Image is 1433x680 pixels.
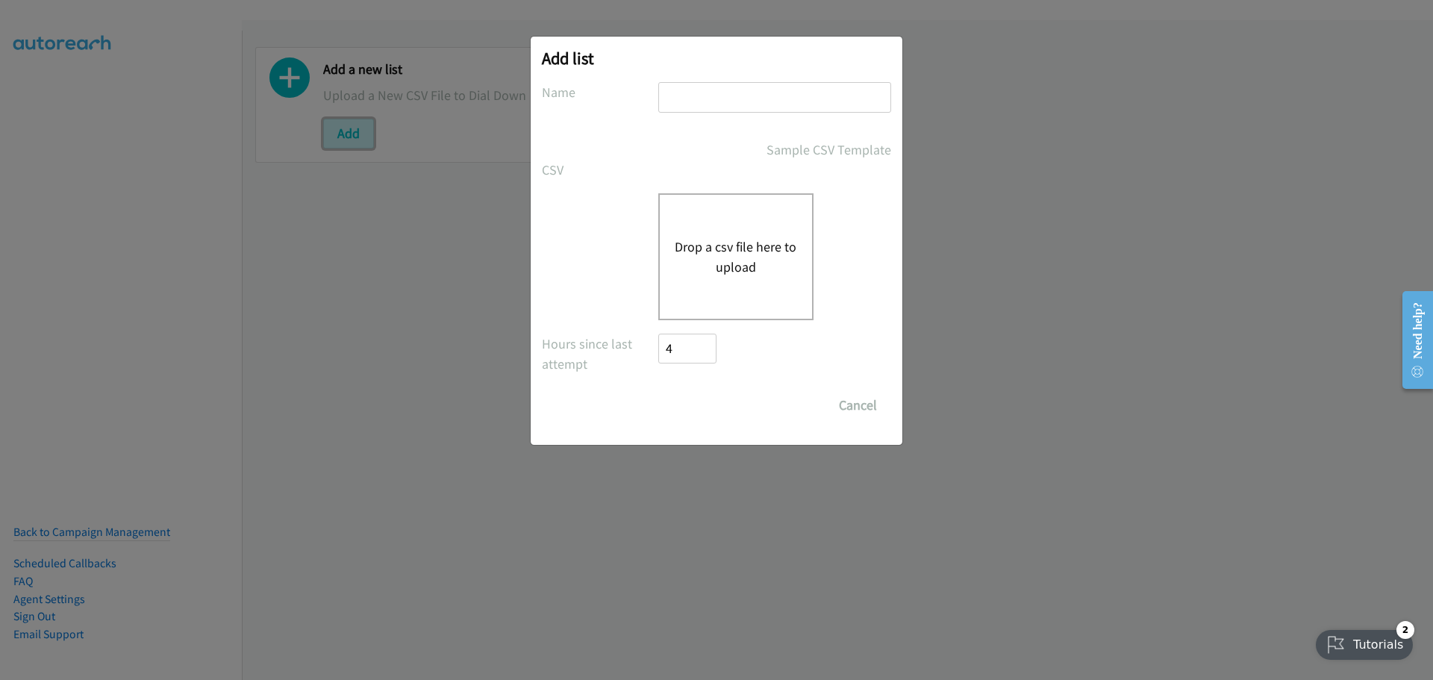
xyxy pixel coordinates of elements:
label: CSV [542,160,658,180]
label: Hours since last attempt [542,334,658,374]
iframe: Checklist [1307,615,1422,669]
iframe: Resource Center [1390,281,1433,399]
button: Cancel [825,390,891,420]
a: Sample CSV Template [767,140,891,160]
label: Name [542,82,658,102]
button: Drop a csv file here to upload [675,237,797,277]
h2: Add list [542,48,891,69]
